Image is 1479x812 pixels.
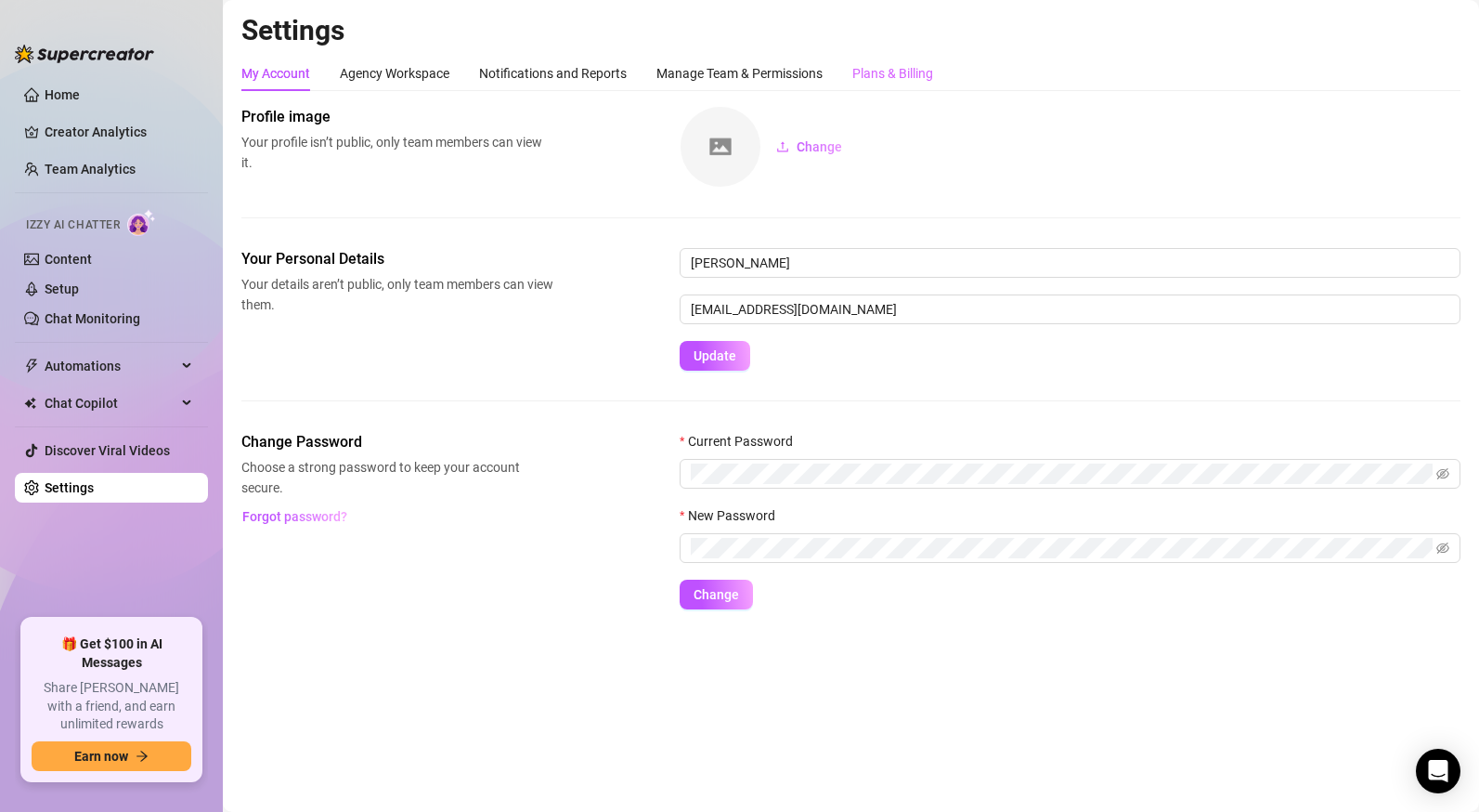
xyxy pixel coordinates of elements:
a: Chat Monitoring [45,311,140,326]
a: Settings [45,480,94,495]
a: Home [45,87,80,102]
span: Chat Copilot [45,388,176,418]
button: Update [680,341,750,371]
span: Share [PERSON_NAME] with a friend, and earn unlimited rewards [32,679,191,734]
button: Change [761,132,857,162]
span: Automations [45,351,176,381]
button: Earn nowarrow-right [32,741,191,771]
a: Creator Analytics [45,117,193,147]
img: logo-BBDzfeDw.svg [15,45,154,63]
button: Change [680,580,753,609]
span: Your profile isn’t public, only team members can view it. [241,132,553,173]
a: Team Analytics [45,162,136,177]
span: Forgot password? [242,509,347,524]
span: upload [776,140,789,153]
span: Change [797,139,842,154]
span: Profile image [241,106,553,128]
input: Enter name [680,248,1460,278]
span: Choose a strong password to keep your account secure. [241,457,553,498]
a: Content [45,252,92,267]
div: Notifications and Reports [479,63,627,84]
label: Current Password [680,431,805,452]
div: Manage Team & Permissions [656,63,823,84]
input: New Password [691,538,1433,558]
span: 🎁 Get $100 in AI Messages [32,635,191,672]
a: Discover Viral Videos [45,443,170,458]
input: Current Password [691,464,1433,484]
input: Enter new email [680,295,1460,324]
a: Setup [45,282,79,296]
span: eye-invisible [1436,467,1449,480]
span: Izzy AI Chatter [26,216,120,234]
div: My Account [241,63,310,84]
span: Change [694,587,739,602]
div: Open Intercom Messenger [1416,749,1460,793]
img: Chat Copilot [24,397,36,410]
span: Your details aren’t public, only team members can view them. [241,274,553,315]
span: thunderbolt [24,359,39,373]
span: arrow-right [136,750,149,763]
span: eye-invisible [1436,542,1449,555]
span: Update [694,348,736,363]
div: Plans & Billing [852,63,933,84]
label: New Password [680,505,787,526]
button: Forgot password? [241,502,347,531]
span: Earn now [74,749,128,764]
span: Your Personal Details [241,248,553,270]
div: Agency Workspace [340,63,449,84]
h2: Settings [241,13,1460,48]
img: AI Chatter [127,209,156,236]
img: square-placeholder.png [681,107,760,187]
span: Change Password [241,431,553,453]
